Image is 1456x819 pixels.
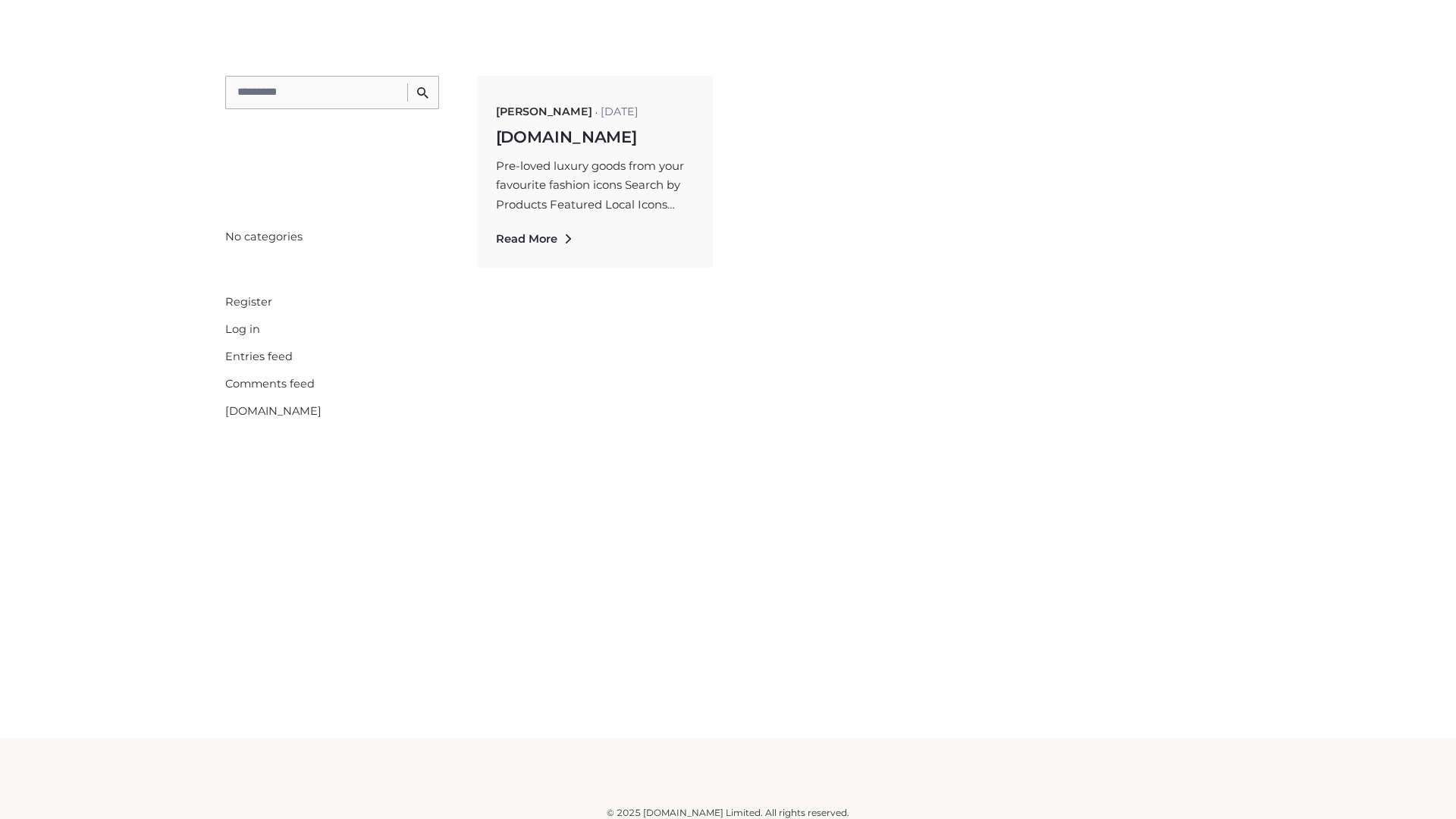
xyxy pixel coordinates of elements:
[225,223,439,250] li: No categories
[225,322,260,336] a: Log in
[225,350,293,363] a: Entries feed
[496,127,638,146] a: [DOMAIN_NAME]
[496,156,695,215] p: Pre-loved luxury goods from your favourite fashion icons Search by Products Featured Local Icons​…
[225,404,322,418] a: [DOMAIN_NAME]
[592,102,639,121] span: [DATE]
[496,102,592,121] span: [PERSON_NAME]
[225,377,315,391] a: Comments feed
[496,229,576,249] a: Read More
[225,295,272,309] a: Register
